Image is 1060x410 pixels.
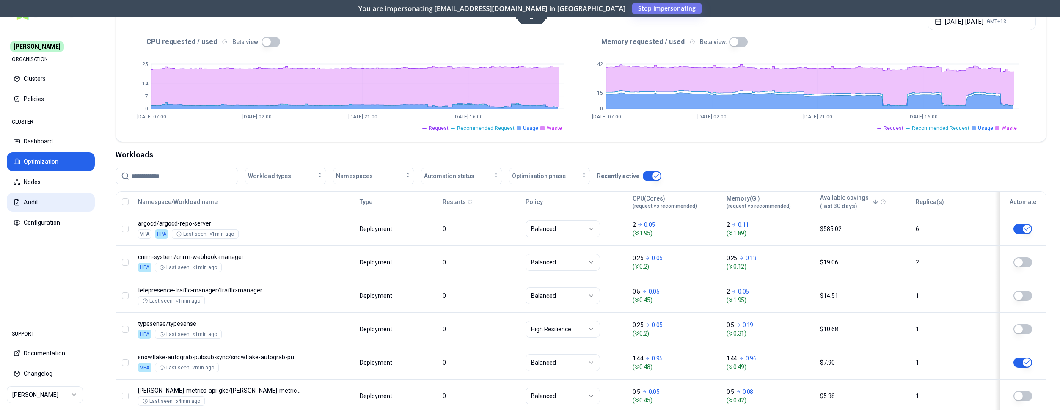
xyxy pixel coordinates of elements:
span: ( 0.45 ) [633,396,719,404]
p: 0.25 [727,254,738,262]
p: 0.5 [727,388,734,396]
span: ( 0.2 ) [633,262,719,271]
tspan: [DATE] 16:00 [454,114,483,120]
span: Request [429,125,449,132]
p: 2 [727,220,730,229]
div: 2 [916,258,991,267]
tspan: [DATE] 02:00 [242,114,272,120]
p: 0.05 [738,287,749,296]
button: Available savings(last 30 days) [820,193,879,210]
tspan: [DATE] 07:00 [592,114,621,120]
p: Restarts [443,198,466,206]
span: ( 0.42 ) [727,396,813,404]
div: Memory(Gi) [727,194,791,209]
p: Beta view: [232,38,260,46]
p: 0.13 [746,254,757,262]
button: Optimization [7,152,95,171]
button: Workload types [245,168,326,184]
p: 0.05 [649,287,660,296]
div: Policy [526,198,625,206]
div: 1 [916,358,991,367]
tspan: 7 [145,94,148,99]
tspan: 25 [142,61,148,67]
button: CPU(Cores)(request vs recommended) [633,193,697,210]
button: Dashboard [7,132,95,151]
p: 0.05 [652,321,663,329]
div: 0 [443,325,518,333]
p: 0.08 [743,388,754,396]
tspan: [DATE] 07:00 [137,114,166,120]
div: HPA enabled. [138,330,151,339]
div: 0 [443,225,518,233]
p: 0.96 [746,354,757,363]
div: Deployment [360,325,394,333]
tspan: 0 [600,106,603,112]
p: 0.25 [633,254,644,262]
div: Last seen: <1min ago [176,231,234,237]
p: argocd-repo-server [138,219,300,228]
div: HPA enabled. [155,229,168,239]
p: 1.44 [633,354,644,363]
button: Audit [7,193,95,212]
span: (request vs recommended) [727,203,791,209]
p: 1.44 [727,354,738,363]
span: (request vs recommended) [633,203,697,209]
div: Last seen: <1min ago [160,264,217,271]
div: CLUSTER [7,113,95,130]
div: Deployment [360,225,394,233]
div: CPU requested / used [126,37,581,47]
button: Documentation [7,344,95,363]
div: Last seen: <1min ago [160,331,217,338]
span: ( 1.95 ) [633,229,719,237]
span: Waste [1002,125,1017,132]
p: traffic-manager [138,286,300,294]
button: Policies [7,90,95,108]
div: ORGANISATION [7,51,95,68]
button: Namespace/Workload name [138,193,218,210]
span: GMT+13 [987,18,1006,25]
div: Deployment [360,292,394,300]
span: Workload types [248,172,291,180]
div: $19.06 [820,258,908,267]
p: carma-metrics-api-gke-gke-listener [138,386,300,395]
div: Last seen: <1min ago [143,297,200,304]
p: 0.05 [644,220,655,229]
span: Namespaces [336,172,373,180]
span: ( 0.49 ) [727,363,813,371]
div: HPA enabled. [138,263,151,272]
p: snowflake-autograb-pubsub-sync-listener [138,353,300,361]
p: Beta view: [700,38,727,46]
button: Type [360,193,372,210]
p: 2 [633,220,636,229]
p: cnrm-webhook-manager [138,253,300,261]
span: Waste [547,125,562,132]
p: 0.5 [727,321,734,329]
span: ( 0.48 ) [633,363,719,371]
p: 0.19 [743,321,754,329]
div: 0 [443,258,518,267]
tspan: [DATE] 21:00 [803,114,832,120]
div: Last seen: 2min ago [160,364,214,371]
div: Deployment [360,392,394,400]
button: Namespaces [333,168,414,184]
div: Workloads [116,149,1046,161]
div: VPA [138,363,151,372]
p: 0.5 [633,388,640,396]
div: 1 [916,392,991,400]
span: Recommended Request [457,125,515,132]
span: Recommended Request [912,125,969,132]
span: [PERSON_NAME] [10,41,64,52]
div: SUPPORT [7,325,95,342]
button: Configuration [7,213,95,232]
div: Deployment [360,258,394,267]
p: 0.5 [633,287,640,296]
div: $10.68 [820,325,908,333]
div: 0 [443,358,518,367]
div: $7.90 [820,358,908,367]
button: Replica(s) [916,193,944,210]
span: Usage [523,125,538,132]
p: 0.95 [652,354,663,363]
div: Deployment [360,358,394,367]
button: Memory(Gi)(request vs recommended) [727,193,791,210]
div: CPU(Cores) [633,194,697,209]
